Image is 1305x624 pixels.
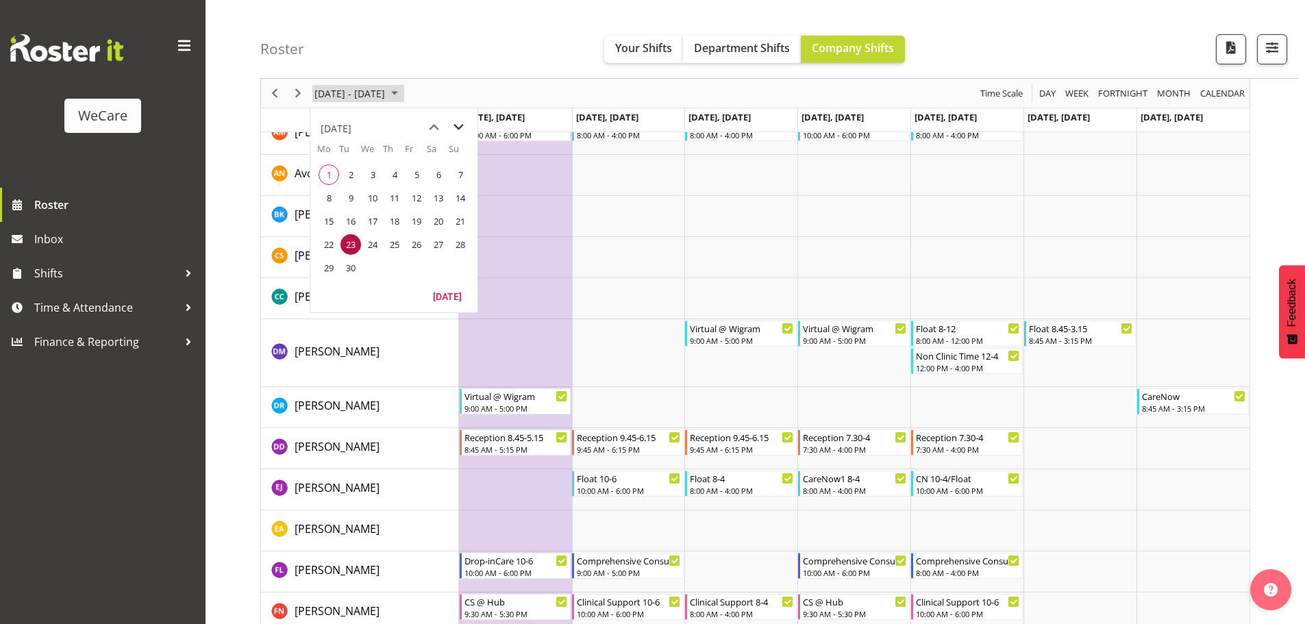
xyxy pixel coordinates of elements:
[460,388,571,414] div: Deepti Raturi"s event - Virtual @ Wigram Begin From Monday, September 22, 2025 at 9:00:00 AM GMT+...
[295,521,380,537] a: [PERSON_NAME]
[577,129,680,140] div: 8:00 AM - 4:00 PM
[1198,85,1247,102] button: Month
[572,594,684,620] div: Firdous Naqvi"s event - Clinical Support 10-6 Begin From Tuesday, September 23, 2025 at 10:00:00 ...
[615,40,672,55] span: Your Shifts
[295,288,380,305] a: [PERSON_NAME]
[803,321,906,335] div: Virtual @ Wigram
[384,234,405,255] span: Thursday, September 25, 2025
[295,562,380,578] a: [PERSON_NAME]
[295,343,380,360] a: [PERSON_NAME]
[915,111,977,123] span: [DATE], [DATE]
[1029,321,1132,335] div: Float 8.45-3.15
[260,41,304,57] h4: Roster
[428,188,449,208] span: Saturday, September 13, 2025
[572,553,684,579] div: Felize Lacson"s event - Comprehensive Consult 9-5 Begin From Tuesday, September 23, 2025 at 9:00:...
[685,471,797,497] div: Ella Jarvis"s event - Float 8-4 Begin From Wednesday, September 24, 2025 at 8:00:00 AM GMT+12:00 ...
[798,429,910,455] div: Demi Dumitrean"s event - Reception 7.30-4 Begin From Thursday, September 25, 2025 at 7:30:00 AM G...
[577,471,680,485] div: Float 10-6
[694,40,790,55] span: Department Shifts
[798,553,910,579] div: Felize Lacson"s event - Comprehensive Consult 10-6 Begin From Thursday, September 25, 2025 at 10:...
[405,142,427,163] th: Fr
[685,594,797,620] div: Firdous Naqvi"s event - Clinical Support 8-4 Begin From Wednesday, September 24, 2025 at 8:00:00 ...
[1029,335,1132,346] div: 8:45 AM - 3:15 PM
[1028,111,1090,123] span: [DATE], [DATE]
[460,594,571,620] div: Firdous Naqvi"s event - CS @ Hub Begin From Monday, September 22, 2025 at 9:30:00 AM GMT+12:00 En...
[427,142,449,163] th: Sa
[803,129,906,140] div: 10:00 AM - 6:00 PM
[319,211,339,232] span: Monday, September 15, 2025
[295,479,380,496] a: [PERSON_NAME]
[295,289,380,304] span: [PERSON_NAME]
[690,430,793,444] div: Reception 9.45-6.15
[460,429,571,455] div: Demi Dumitrean"s event - Reception 8.45-5.15 Begin From Monday, September 22, 2025 at 8:45:00 AM ...
[362,211,383,232] span: Wednesday, September 17, 2025
[289,85,308,102] button: Next
[421,115,446,140] button: previous month
[1264,583,1278,597] img: help-xxl-2.png
[1199,85,1246,102] span: calendar
[572,471,684,497] div: Ella Jarvis"s event - Float 10-6 Begin From Tuesday, September 23, 2025 at 10:00:00 AM GMT+12:00 ...
[446,115,471,140] button: next month
[383,142,405,163] th: Th
[916,349,1019,362] div: Non Clinic Time 12-4
[798,594,910,620] div: Firdous Naqvi"s event - CS @ Hub Begin From Thursday, September 25, 2025 at 9:30:00 AM GMT+12:00 ...
[464,567,568,578] div: 10:00 AM - 6:00 PM
[464,553,568,567] div: Drop-inCare 10-6
[295,248,380,263] span: [PERSON_NAME]
[384,211,405,232] span: Thursday, September 18, 2025
[916,362,1019,373] div: 12:00 PM - 4:00 PM
[450,188,471,208] span: Sunday, September 14, 2025
[10,34,123,62] img: Rosterit website logo
[1279,265,1305,358] button: Feedback - Show survey
[572,429,684,455] div: Demi Dumitrean"s event - Reception 9.45-6.15 Begin From Tuesday, September 23, 2025 at 9:45:00 AM...
[361,142,383,163] th: We
[319,164,339,185] span: Monday, September 1, 2025
[295,603,380,619] a: [PERSON_NAME]
[319,258,339,278] span: Monday, September 29, 2025
[321,115,351,142] div: title
[340,188,361,208] span: Tuesday, September 9, 2025
[978,85,1026,102] button: Time Scale
[34,229,199,249] span: Inbox
[1024,321,1136,347] div: Deepti Mahajan"s event - Float 8.45-3.15 Begin From Saturday, September 27, 2025 at 8:45:00 AM GM...
[577,567,680,578] div: 9:00 AM - 5:00 PM
[295,125,380,140] span: [PERSON_NAME]
[803,485,906,496] div: 8:00 AM - 4:00 PM
[916,567,1019,578] div: 8:00 AM - 4:00 PM
[911,471,1023,497] div: Ella Jarvis"s event - CN 10-4/Float Begin From Friday, September 26, 2025 at 10:00:00 AM GMT+12:0...
[916,335,1019,346] div: 8:00 AM - 12:00 PM
[78,105,127,126] div: WeCare
[803,335,906,346] div: 9:00 AM - 5:00 PM
[577,485,680,496] div: 10:00 AM - 6:00 PM
[295,562,380,577] span: [PERSON_NAME]
[295,206,380,223] a: [PERSON_NAME]
[428,164,449,185] span: Saturday, September 6, 2025
[916,430,1019,444] div: Reception 7.30-4
[916,608,1019,619] div: 10:00 AM - 6:00 PM
[916,471,1019,485] div: CN 10-4/Float
[1156,85,1192,102] span: Month
[604,36,683,63] button: Your Shifts
[1137,388,1249,414] div: Deepti Raturi"s event - CareNow Begin From Sunday, September 28, 2025 at 8:45:00 AM GMT+13:00 End...
[34,297,178,318] span: Time & Attendance
[295,439,380,454] span: [PERSON_NAME]
[911,594,1023,620] div: Firdous Naqvi"s event - Clinical Support 10-6 Begin From Friday, September 26, 2025 at 10:00:00 A...
[812,40,894,55] span: Company Shifts
[450,234,471,255] span: Sunday, September 28, 2025
[261,237,459,278] td: Catherine Stewart resource
[916,129,1019,140] div: 8:00 AM - 4:00 PM
[911,429,1023,455] div: Demi Dumitrean"s event - Reception 7.30-4 Begin From Friday, September 26, 2025 at 7:30:00 AM GMT...
[295,124,380,140] a: [PERSON_NAME]
[362,234,383,255] span: Wednesday, September 24, 2025
[685,429,797,455] div: Demi Dumitrean"s event - Reception 9.45-6.15 Begin From Wednesday, September 24, 2025 at 9:45:00 ...
[1257,34,1287,64] button: Filter Shifts
[916,553,1019,567] div: Comprehensive Consult 8-4
[803,430,906,444] div: Reception 7.30-4
[803,444,906,455] div: 7:30 AM - 4:00 PM
[576,111,638,123] span: [DATE], [DATE]
[295,166,381,181] span: Avolyne Ndebele
[406,234,427,255] span: Friday, September 26, 2025
[450,164,471,185] span: Sunday, September 7, 2025
[406,211,427,232] span: Friday, September 19, 2025
[261,428,459,469] td: Demi Dumitrean resource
